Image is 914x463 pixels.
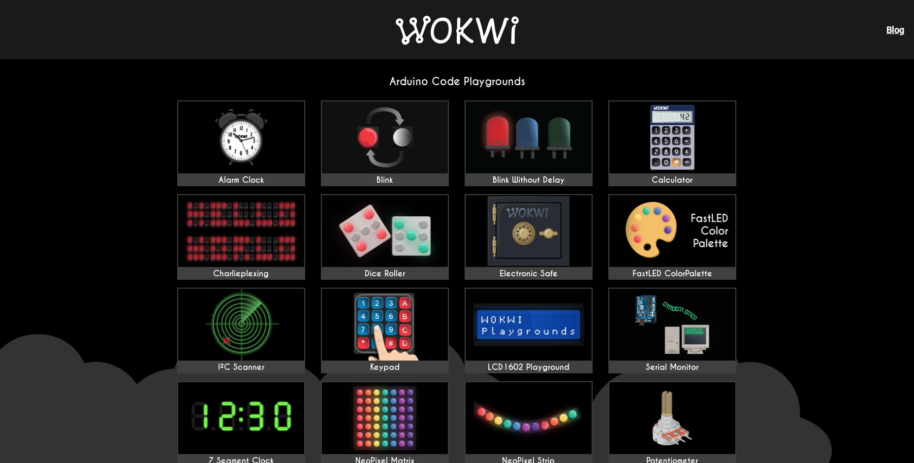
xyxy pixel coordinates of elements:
div: Blink Without Delay [466,175,592,185]
img: NeoPixel Strip [466,382,592,454]
a: Calculator [608,100,736,186]
img: 7 Segment Clock [178,382,304,454]
img: Blink [322,101,448,173]
img: Alarm Clock [178,101,304,173]
a: Blink Without Delay [465,100,593,186]
div: Blink [322,175,448,185]
img: Charlieplexing [178,195,304,267]
h2: Arduino Code Playgrounds [169,75,745,88]
img: Potentiometer [609,382,735,454]
a: Alarm Clock [177,100,305,186]
a: LCD1602 Playground [465,288,593,373]
a: Charlieplexing [177,194,305,280]
a: Dice Roller [321,194,449,280]
img: NeoPixel Matrix [322,382,448,454]
div: Keypad [322,363,448,372]
div: Electronic Safe [466,269,592,279]
div: Alarm Clock [178,175,304,185]
a: I²C Scanner [177,288,305,373]
div: Calculator [609,175,735,185]
a: FastLED ColorPalette [608,194,736,280]
img: I²C Scanner [178,289,304,361]
a: Blog [886,25,904,35]
div: Charlieplexing [178,269,304,279]
img: Keypad [322,289,448,361]
img: Calculator [609,101,735,173]
img: LCD1602 Playground [466,289,592,361]
img: Electronic Safe [466,195,592,267]
div: FastLED ColorPalette [609,269,735,279]
img: Dice Roller [322,195,448,267]
a: Electronic Safe [465,194,593,280]
img: FastLED ColorPalette [609,195,735,267]
div: Serial Monitor [609,363,735,372]
img: Serial Monitor [609,289,735,361]
a: Serial Monitor [608,288,736,373]
div: I²C Scanner [178,363,304,372]
img: Wokwi [396,16,519,45]
a: Blink [321,100,449,186]
img: Blink Without Delay [466,101,592,173]
a: Keypad [321,288,449,373]
div: LCD1602 Playground [466,363,592,372]
div: Dice Roller [322,269,448,279]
